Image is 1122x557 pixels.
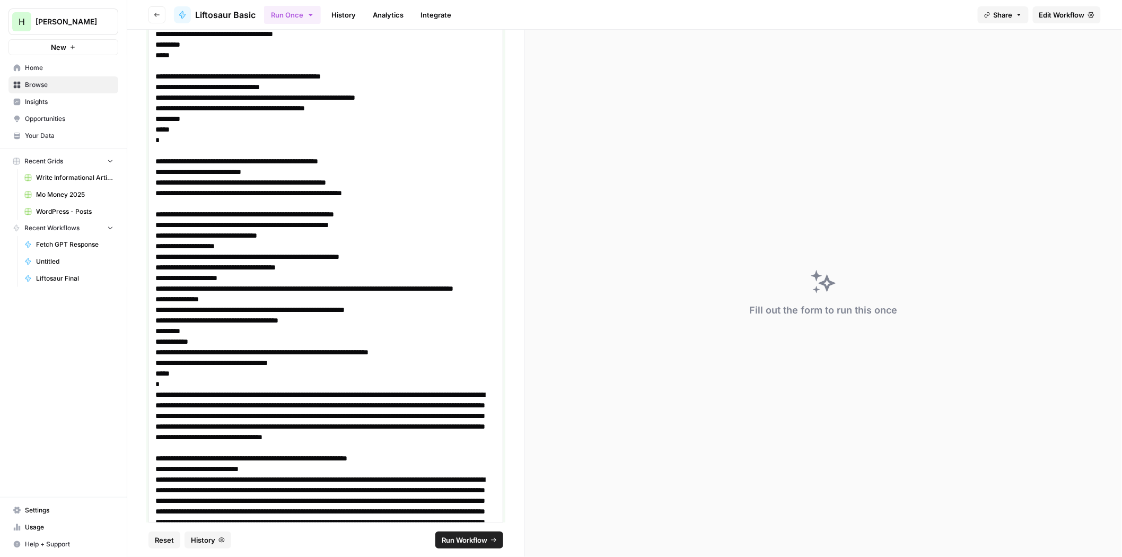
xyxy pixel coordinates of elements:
span: Untitled [36,257,113,266]
a: Liftosaur Final [20,270,118,287]
span: Write Informational Article [36,173,113,182]
span: H [19,15,25,28]
span: New [51,42,66,53]
a: Integrate [414,6,458,23]
span: Your Data [25,131,113,141]
a: WordPress - Posts [20,203,118,220]
a: Settings [8,502,118,519]
span: WordPress - Posts [36,207,113,216]
a: Untitled [20,253,118,270]
span: Opportunities [25,114,113,124]
span: Edit Workflow [1039,10,1085,20]
a: Insights [8,93,118,110]
span: Recent Grids [24,156,63,166]
span: Reset [155,535,174,545]
a: Edit Workflow [1033,6,1101,23]
span: Mo Money 2025 [36,190,113,199]
span: Liftosaur Final [36,274,113,283]
a: Home [8,59,118,76]
a: Fetch GPT Response [20,236,118,253]
button: History [185,532,231,549]
a: Liftosaur Basic [174,6,256,23]
button: New [8,39,118,55]
button: Workspace: Hasbrook [8,8,118,35]
span: Recent Workflows [24,223,80,233]
span: Insights [25,97,113,107]
button: Run Once [264,6,321,24]
a: Analytics [366,6,410,23]
a: Browse [8,76,118,93]
span: Fetch GPT Response [36,240,113,249]
button: Share [978,6,1029,23]
span: Share [994,10,1013,20]
button: Run Workflow [435,532,503,549]
button: Recent Workflows [8,220,118,236]
span: [PERSON_NAME] [36,16,100,27]
button: Recent Grids [8,153,118,169]
span: Home [25,63,113,73]
a: Write Informational Article [20,169,118,186]
a: Your Data [8,127,118,144]
span: Settings [25,506,113,515]
a: History [325,6,362,23]
span: Usage [25,523,113,532]
div: Fill out the form to run this once [750,303,898,318]
a: Mo Money 2025 [20,186,118,203]
a: Usage [8,519,118,536]
span: Liftosaur Basic [195,8,256,21]
span: Help + Support [25,539,113,549]
span: History [191,535,215,545]
button: Help + Support [8,536,118,553]
span: Run Workflow [442,535,487,545]
a: Opportunities [8,110,118,127]
span: Browse [25,80,113,90]
button: Reset [148,532,180,549]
